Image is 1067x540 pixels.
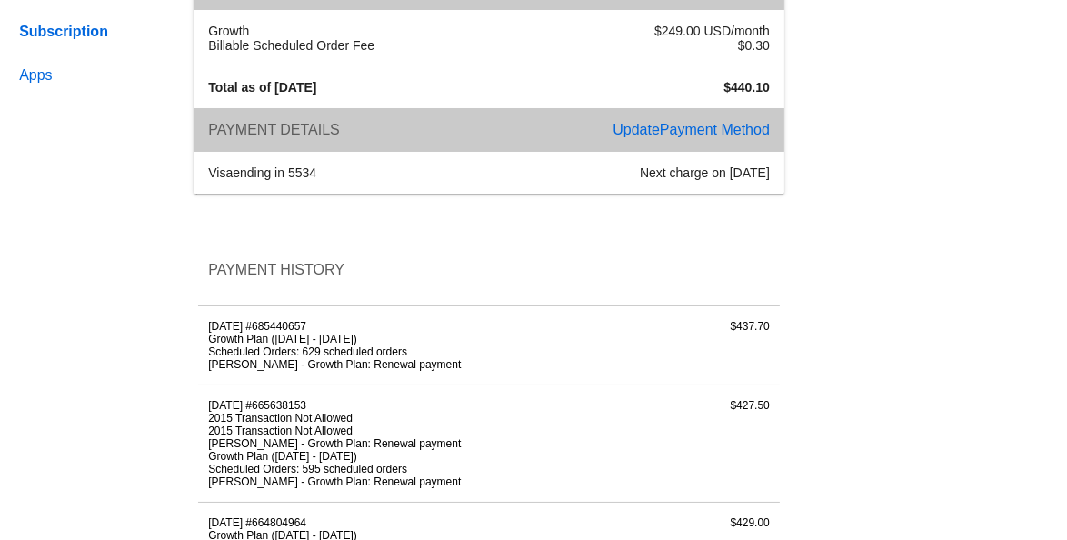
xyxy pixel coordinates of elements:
div: $249.00 USD/month [489,24,780,38]
div: $427.50 [586,399,781,488]
a: Subscription [15,10,162,54]
span: Payment History [208,262,344,277]
div: $0.30 [489,38,780,53]
li: [PERSON_NAME] - Growth Plan: Renewal payment [208,358,575,371]
div: Billable Scheduled Order Fee [198,38,489,53]
li: [PERSON_NAME] - Growth Plan: Renewal payment [208,437,575,450]
span: visa [208,165,233,180]
li: Growth Plan ([DATE] - [DATE]) [208,450,575,463]
strong: $440.10 [723,80,770,95]
div: ending in 5534 [198,165,489,180]
li: Growth Plan ([DATE] - [DATE]) [208,333,575,345]
span: Payment Method [660,122,770,137]
li: Scheduled Orders: 595 scheduled orders [208,463,575,475]
a: Apps [15,54,162,97]
a: UpdatePayment Method [613,122,770,137]
li: Scheduled Orders: 629 scheduled orders [208,345,575,358]
strong: Total as of [DATE] [208,80,316,95]
div: Next charge on [DATE] [489,165,780,180]
li: 2015 Transaction Not Allowed [208,425,575,437]
span: Payment Details [208,122,340,137]
li: [PERSON_NAME] - Growth Plan: Renewal payment [208,475,575,488]
div: [DATE] #665638153 [198,399,586,488]
div: [DATE] #685440657 [198,320,586,371]
li: 2015 Transaction Not Allowed [208,412,575,425]
div: $437.70 [586,320,781,371]
div: Growth [198,24,489,38]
